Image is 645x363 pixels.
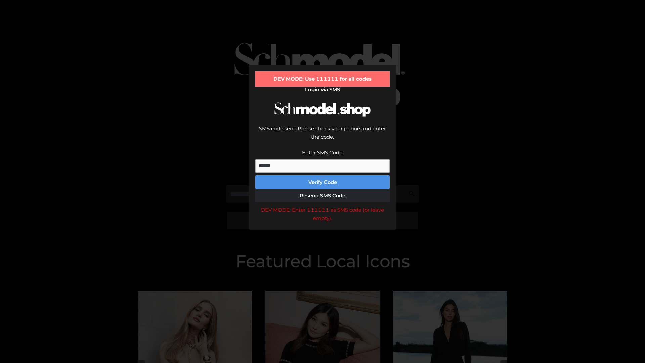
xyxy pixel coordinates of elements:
button: Resend SMS Code [255,189,390,202]
img: Schmodel Logo [272,96,373,123]
div: SMS code sent. Please check your phone and enter the code. [255,124,390,148]
button: Verify Code [255,175,390,189]
h2: Login via SMS [255,87,390,93]
div: DEV MODE: Enter 111111 as SMS code (or leave empty). [255,206,390,223]
label: Enter SMS Code: [302,149,343,156]
div: DEV MODE: Use 111111 for all codes [255,71,390,87]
